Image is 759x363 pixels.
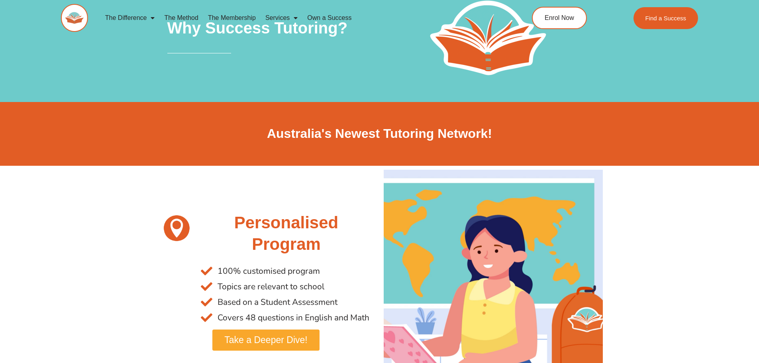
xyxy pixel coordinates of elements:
[100,9,160,27] a: The Difference
[645,15,686,21] span: Find a Success
[532,7,587,29] a: Enrol Now
[159,9,203,27] a: The Method
[224,336,307,345] span: Take a Deeper Dive!
[201,212,371,255] h2: Personalised Program
[545,15,574,21] span: Enrol Now
[261,9,302,27] a: Services
[216,294,337,310] span: Based on a Student Assessment
[216,310,369,326] span: Covers 48 questions in English and Math
[212,330,319,351] a: Take a Deeper Dive!
[216,279,324,294] span: Topics are relevant to school
[157,126,603,142] h2: Australia's Newest Tutoring Network!
[203,9,261,27] a: The Membership
[302,9,356,27] a: Own a Success
[216,263,320,279] span: 100% customised program
[100,9,496,27] nav: Menu
[633,7,698,29] a: Find a Success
